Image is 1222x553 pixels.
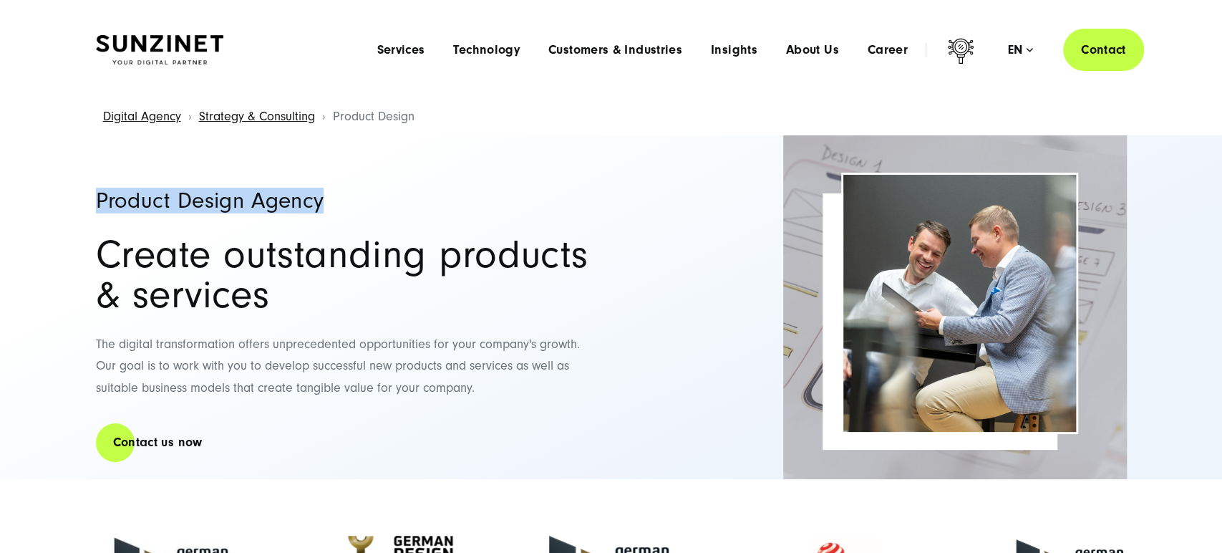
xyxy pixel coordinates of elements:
img: Full-Service Digitalagentur SUNZINET - User Experience Design_2 [783,135,1127,479]
p: The digital transformation offers unprecedented opportunities for your company's growth. Our goal... [96,334,597,400]
h1: Product Design Agency [96,189,597,212]
img: Product and service innovation Header | Two men looking cheerfully at a laptop [843,175,1076,432]
a: Contact us now [96,422,220,463]
div: en [1008,43,1033,57]
a: Career [868,43,908,57]
a: Contact [1063,29,1144,71]
a: Digital Agency [103,109,181,124]
span: Product Design [333,109,414,124]
a: Technology [453,43,520,57]
a: Services [377,43,425,57]
a: About Us [786,43,839,57]
a: Strategy & Consulting [199,109,315,124]
a: Customers & Industries [548,43,682,57]
h2: Create outstanding products & services [96,235,597,315]
a: Insights [711,43,757,57]
img: SUNZINET Full Service Digital Agentur [96,35,223,65]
